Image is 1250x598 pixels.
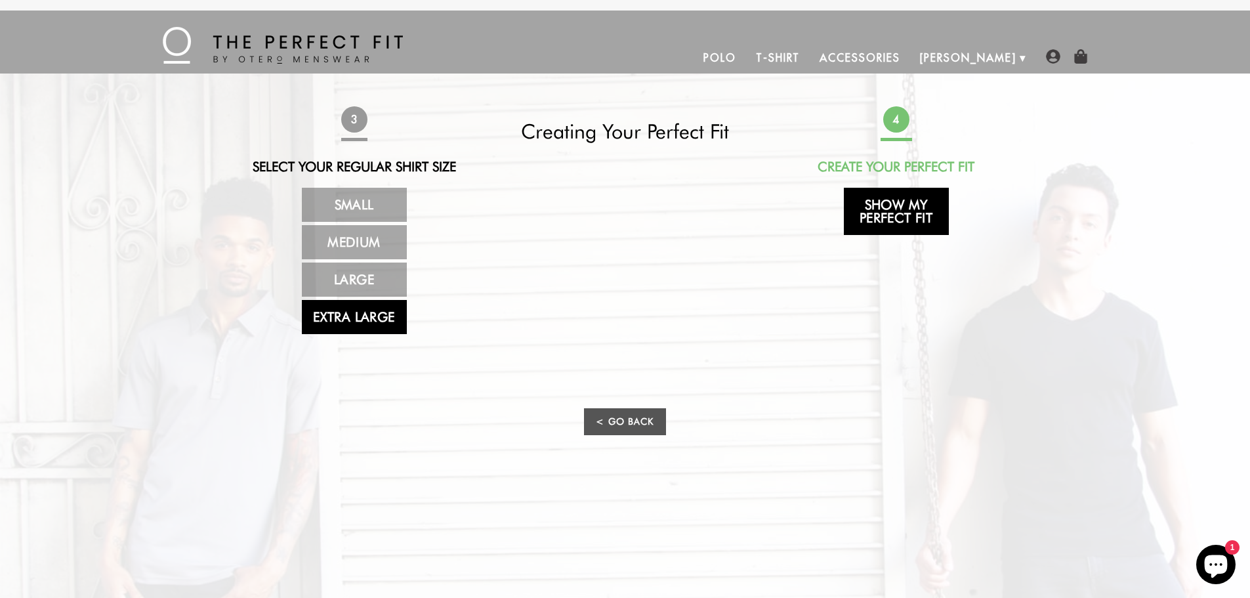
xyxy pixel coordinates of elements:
[163,27,403,64] img: The Perfect Fit - by Otero Menswear - Logo
[1192,545,1240,587] inbox-online-store-chat: Shopify online store chat
[340,106,368,134] span: 3
[810,42,909,74] a: Accessories
[238,159,470,175] h2: Select Your Regular Shirt Size
[302,300,407,334] a: Extra Large
[302,225,407,259] a: Medium
[302,188,407,222] a: Small
[694,42,746,74] a: Polo
[746,42,810,74] a: T-Shirt
[302,263,407,297] a: Large
[1073,49,1088,64] img: shopping-bag-icon.png
[1046,49,1060,64] img: user-account-icon.png
[780,159,1012,175] h2: Create Your Perfect Fit
[509,119,741,143] h2: Creating Your Perfect Fit
[584,408,665,435] a: < Go Back
[882,106,910,134] span: 4
[844,188,949,235] a: Show My Perfect Fit
[910,42,1026,74] a: [PERSON_NAME]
